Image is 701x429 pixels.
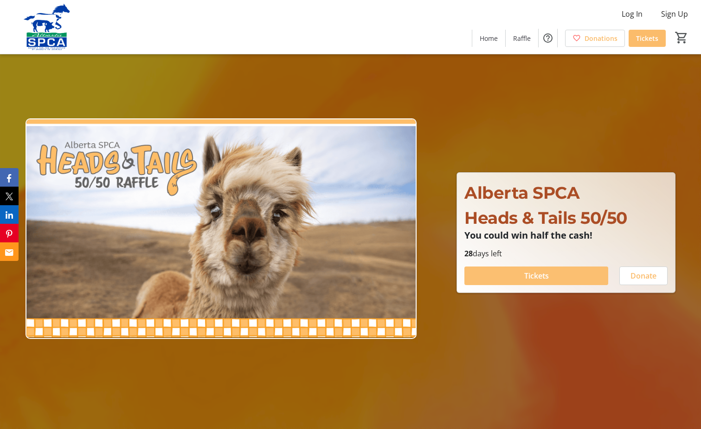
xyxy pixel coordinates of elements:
button: Cart [673,29,690,46]
span: Heads & Tails 50/50 [464,208,627,228]
span: Tickets [636,33,658,43]
span: 28 [464,248,473,259]
button: Help [539,29,557,47]
a: Donations [565,30,625,47]
span: Tickets [524,270,549,281]
button: Log In [614,6,650,21]
a: Raffle [506,30,538,47]
span: Donate [630,270,656,281]
p: You could win half the cash! [464,230,668,240]
button: Sign Up [654,6,695,21]
a: Tickets [629,30,666,47]
span: Home [480,33,498,43]
a: Home [472,30,505,47]
p: days left [464,248,668,259]
img: Campaign CTA Media Photo [26,118,417,338]
span: Donations [585,33,617,43]
span: Sign Up [661,8,688,19]
img: Alberta SPCA's Logo [6,4,88,50]
span: Log In [622,8,643,19]
button: Donate [619,266,668,285]
span: Alberta SPCA [464,182,579,203]
span: Raffle [513,33,531,43]
button: Tickets [464,266,608,285]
